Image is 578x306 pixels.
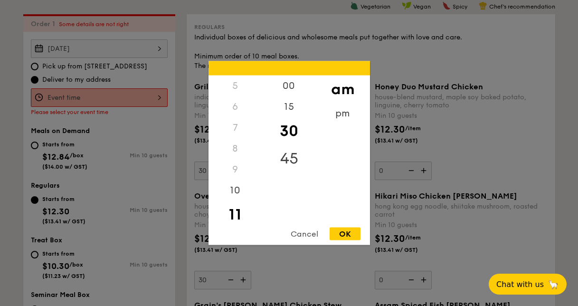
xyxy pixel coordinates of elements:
div: 8 [208,138,262,159]
span: Chat with us [496,280,544,289]
div: 15 [262,96,316,117]
div: 9 [208,159,262,180]
span: 🦙 [548,279,559,290]
div: 00 [262,76,316,96]
div: 45 [262,145,316,172]
div: pm [316,103,370,124]
div: 11 [208,201,262,229]
div: 6 [208,96,262,117]
div: OK [330,228,360,240]
button: Chat with us🦙 [489,274,567,295]
div: am [316,76,370,103]
div: 30 [262,117,316,145]
div: 7 [208,117,262,138]
div: 10 [208,180,262,201]
div: 5 [208,76,262,96]
div: Cancel [281,228,328,240]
